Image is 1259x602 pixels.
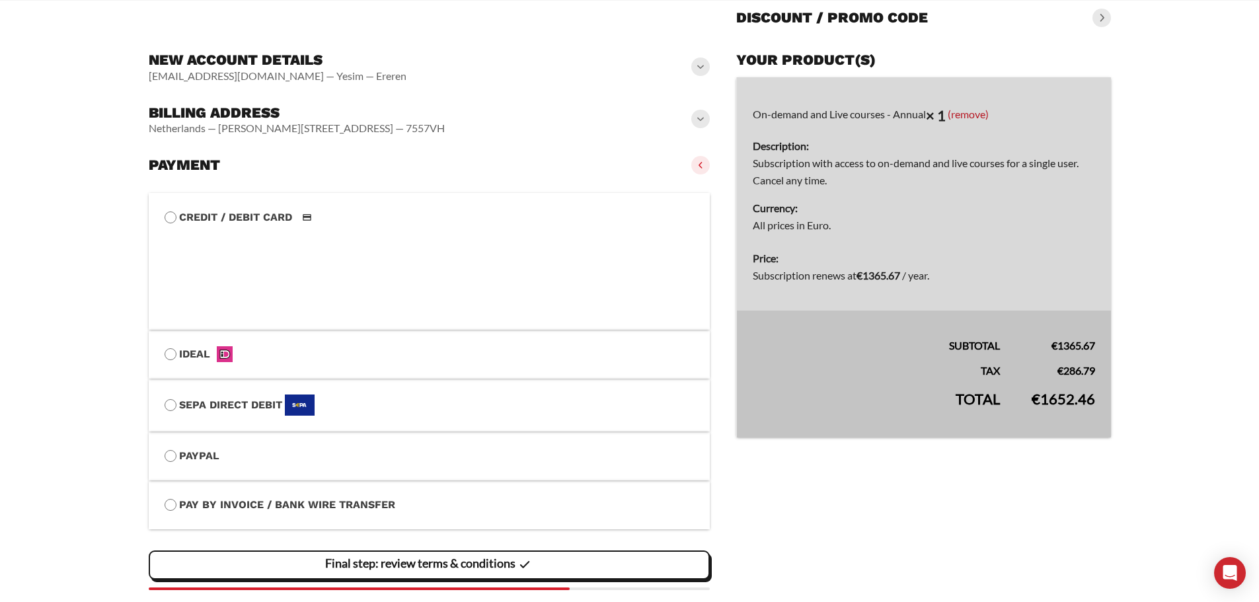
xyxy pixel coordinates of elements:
img: iDEAL [213,346,237,362]
input: SEPA Direct DebitSEPA [165,399,176,411]
input: Credit / Debit CardCredit / Debit Card [165,211,176,223]
vaadin-horizontal-layout: Netherlands — [PERSON_NAME][STREET_ADDRESS] — 7557VH [149,122,445,135]
h3: Billing address [149,104,445,122]
input: PayPal [165,450,176,462]
h3: New account details [149,51,406,69]
div: Open Intercom Messenger [1214,557,1246,589]
vaadin-button: Final step: review terms & conditions [149,550,710,580]
label: SEPA Direct Debit [165,395,695,416]
img: Credit / Debit Card [295,209,319,225]
h3: Discount / promo code [736,9,928,27]
vaadin-horizontal-layout: [EMAIL_ADDRESS][DOMAIN_NAME] — Yesim — Ereren [149,69,406,83]
label: PayPal [165,447,695,465]
input: Pay by Invoice / Bank Wire Transfer [165,499,176,511]
img: SEPA [285,395,315,416]
iframe: Secure payment input frame [162,223,692,314]
label: iDEAL [165,346,695,363]
label: Pay by Invoice / Bank Wire Transfer [165,496,695,513]
input: iDEALiDEAL [165,348,176,360]
label: Credit / Debit Card [165,209,695,226]
h3: Payment [149,156,220,174]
